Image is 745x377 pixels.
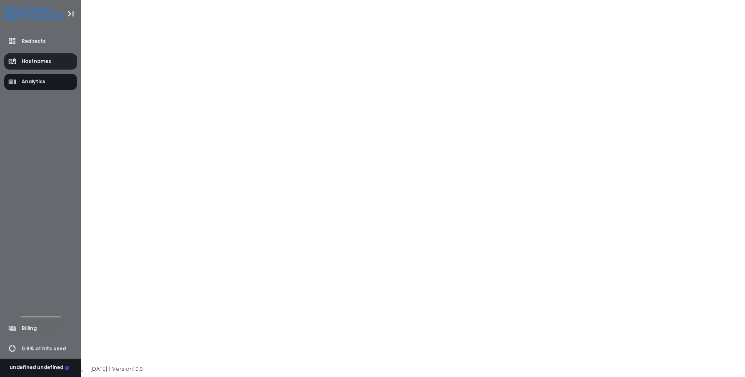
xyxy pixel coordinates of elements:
[4,74,77,90] a: Analytics
[22,58,51,65] span: Hostnames
[63,6,79,22] button: Toggle Aside
[10,364,70,372] div: undefined undefined
[4,33,77,50] a: Redirects
[32,365,143,373] span: Copyright © [DATE] - [DATE] | Version 1.0.0
[4,53,77,70] a: Hostnames
[4,341,77,357] a: 0.9% of hits used
[4,320,77,337] a: Billing
[4,7,63,19] a: Logo
[22,38,46,45] span: Redirects
[22,78,45,85] span: Analytics
[22,325,37,332] span: Billing
[22,345,66,352] span: 0.9% of hits used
